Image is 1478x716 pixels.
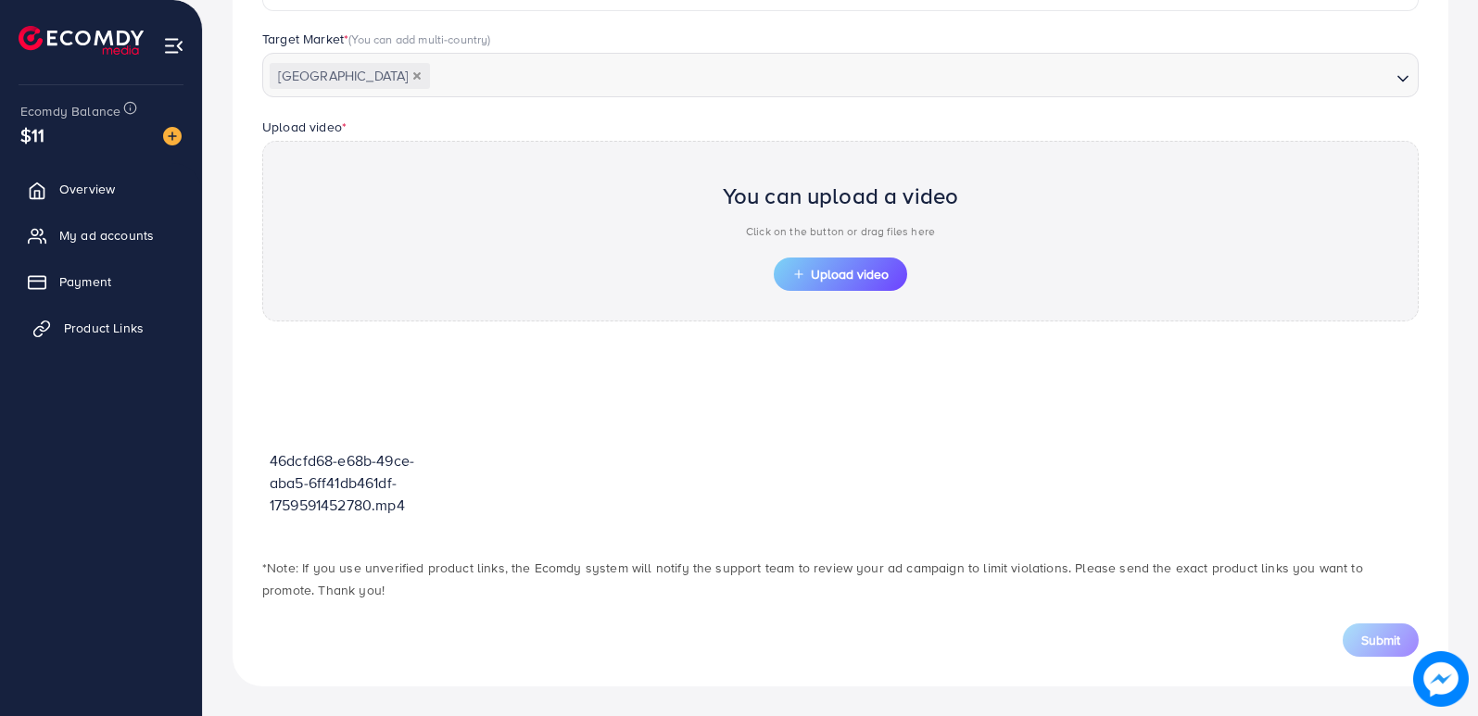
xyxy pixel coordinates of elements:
[723,220,959,243] p: Click on the button or drag files here
[14,263,188,300] a: Payment
[262,30,491,48] label: Target Market
[14,217,188,254] a: My ad accounts
[270,63,430,89] span: [GEOGRAPHIC_DATA]
[59,180,115,198] span: Overview
[432,62,1389,91] input: Search for option
[1414,652,1469,707] img: image
[64,319,144,337] span: Product Links
[412,71,422,81] button: Deselect Pakistan
[20,121,44,148] span: $11
[14,309,188,346] a: Product Links
[262,53,1419,97] div: Search for option
[163,127,182,145] img: image
[774,258,907,291] button: Upload video
[19,26,144,55] img: logo
[348,31,490,47] span: (You can add multi-country)
[14,170,188,207] a: Overview
[59,272,111,291] span: Payment
[20,102,120,120] span: Ecomdy Balance
[262,557,1419,601] p: *Note: If you use unverified product links, the Ecomdy system will notify the support team to rev...
[262,118,347,136] label: Upload video
[163,35,184,57] img: menu
[1361,631,1400,649] span: Submit
[59,226,154,245] span: My ad accounts
[270,449,446,516] p: 46dcfd68-e68b-49ce-aba5-6ff41db461df-1759591452780.mp4
[723,182,959,209] h2: You can upload a video
[1343,623,1419,657] button: Submit
[792,268,889,281] span: Upload video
